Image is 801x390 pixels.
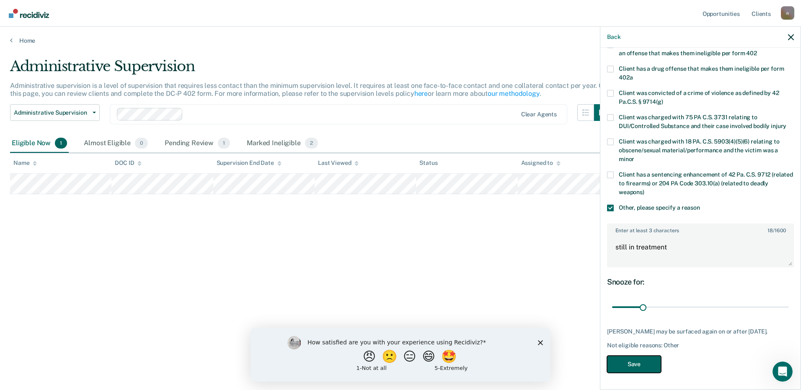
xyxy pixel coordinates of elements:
[419,159,437,167] div: Status
[9,9,49,18] img: Recidiviz
[608,224,793,233] label: Enter at least 3 characters
[773,362,793,382] iframe: Intercom live chat
[781,6,794,20] button: Profile dropdown button
[607,33,620,41] button: Back
[218,138,230,149] span: 1
[163,134,232,153] div: Pending Review
[607,328,794,335] div: [PERSON_NAME] may be surfaced again on or after [DATE].
[608,236,793,267] textarea: still in treatment
[245,134,320,153] div: Marked Ineligible
[13,159,37,167] div: Name
[619,90,779,105] span: Client was convicted of a crime of violence as defined by 42 Pa.C.S. § 9714(g)
[318,159,359,167] div: Last Viewed
[414,90,428,97] a: here
[767,228,773,233] span: 18
[10,37,791,44] a: Home
[115,159,142,167] div: DOC ID
[488,90,540,97] a: our methodology
[10,58,611,82] div: Administrative Supervision
[521,159,561,167] div: Assigned to
[619,138,779,162] span: Client was charged with 18 PA. C.S. 5903(4)(5)(6) relating to obscene/sexual material/performance...
[781,6,794,20] div: n
[619,171,793,195] span: Client has a sentencing enhancement of 42 Pa. C.S. 9712 (related to firearms) or 204 PA Code 303....
[10,134,69,153] div: Eligible Now
[607,277,794,287] div: Snooze for:
[217,159,282,167] div: Supervision End Date
[10,82,607,97] p: Administrative supervision is a level of supervision that requires less contact than the minimum ...
[135,138,148,149] span: 0
[607,342,794,349] div: Not eligible reasons: Other
[251,328,550,382] iframe: Survey by Kim from Recidiviz
[82,134,150,153] div: Almost Eligible
[619,204,700,211] span: Other, please specify a reason
[305,138,318,149] span: 2
[619,114,786,129] span: Client was charged with 75 PA C.S. 3731 relating to DUI/Controlled Substance and their case invol...
[55,138,67,149] span: 1
[607,356,661,373] button: Save
[521,111,557,118] div: Clear agents
[767,228,785,233] span: / 1600
[619,65,784,81] span: Client has a drug offense that makes them ineligible per form 402a
[14,109,89,116] span: Administrative Supervision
